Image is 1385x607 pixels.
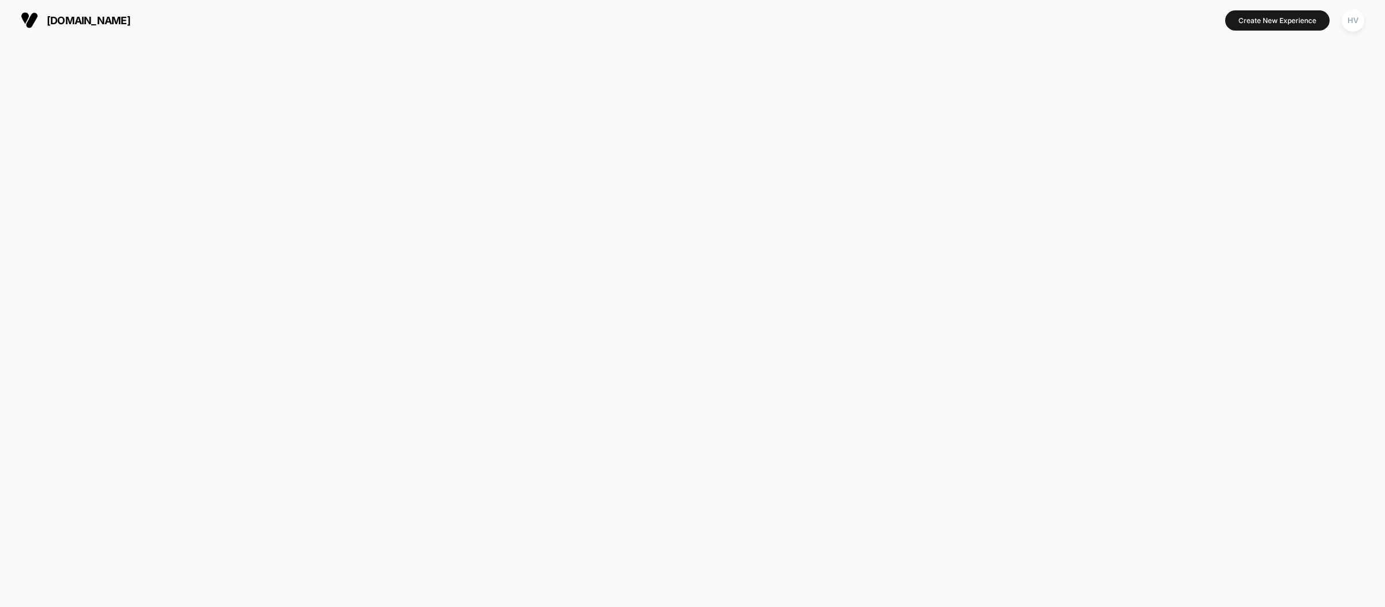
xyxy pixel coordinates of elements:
[1338,9,1368,32] button: HV
[47,14,130,27] span: [DOMAIN_NAME]
[1225,10,1330,31] button: Create New Experience
[17,11,134,29] button: [DOMAIN_NAME]
[21,12,38,29] img: Visually logo
[1342,9,1364,32] div: HV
